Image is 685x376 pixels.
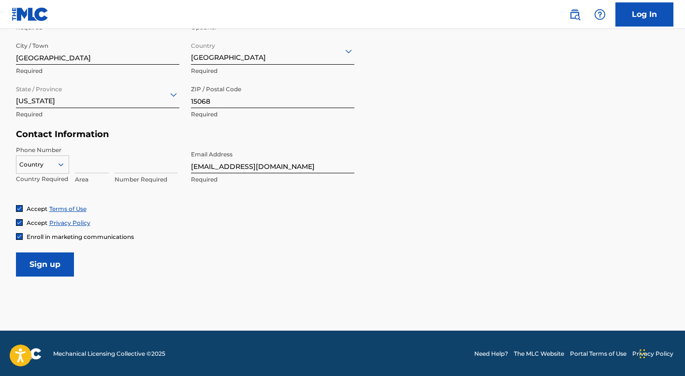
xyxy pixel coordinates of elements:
img: MLC Logo [12,7,49,21]
img: checkbox [16,220,22,225]
a: Public Search [565,5,584,24]
p: Country Required [16,175,69,183]
p: Required [16,67,179,75]
span: Enroll in marketing communications [27,233,134,240]
h5: Contact Information [16,129,354,140]
p: Required [191,110,354,119]
div: [US_STATE] [16,83,179,106]
p: Number Required [115,175,177,184]
input: Sign up [16,252,74,277]
div: [GEOGRAPHIC_DATA] [191,39,354,63]
img: checkbox [16,206,22,211]
a: Privacy Policy [49,219,90,226]
a: Portal Terms of Use [570,349,627,358]
a: Privacy Policy [632,349,673,358]
span: Accept [27,219,47,226]
label: State / Province [16,79,62,94]
span: Accept [27,205,47,212]
p: Area [75,175,109,184]
img: help [594,9,606,20]
img: checkbox [16,234,22,239]
a: Terms of Use [49,205,87,212]
p: Required [191,175,354,184]
img: search [569,9,581,20]
label: Country [191,36,215,50]
a: The MLC Website [514,349,564,358]
div: Drag [640,339,645,368]
span: Mechanical Licensing Collective © 2025 [53,349,165,358]
p: Required [191,67,354,75]
p: Required [16,110,179,119]
a: Need Help? [474,349,508,358]
iframe: Chat Widget [637,330,685,376]
a: Log In [615,2,673,27]
div: Help [590,5,610,24]
img: logo [12,348,42,360]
